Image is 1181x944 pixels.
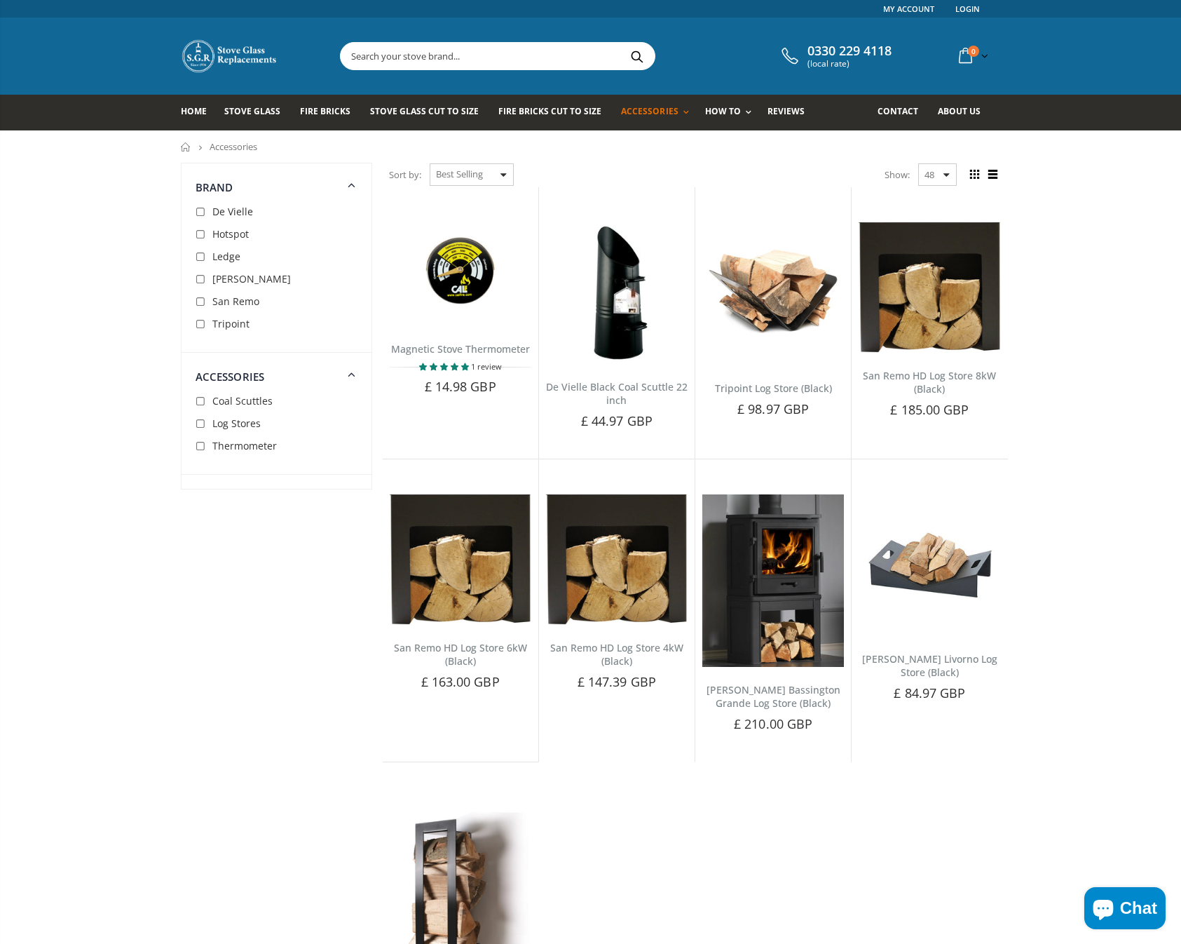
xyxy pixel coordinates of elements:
[878,105,918,117] span: Contact
[210,140,257,153] span: Accessories
[212,272,291,285] span: [PERSON_NAME]
[705,95,758,130] a: How To
[715,382,832,395] a: Tripoint Log Store (Black)
[196,370,265,384] span: Accessories
[212,317,250,330] span: Tripoint
[212,394,273,407] span: Coal Scuttles
[778,43,892,69] a: 0330 229 4118 (local rate)
[224,105,280,117] span: Stove Glass
[181,142,191,151] a: Home
[181,39,279,74] img: Stove Glass Replacement
[862,652,997,679] a: [PERSON_NAME] Livorno Log Store (Black)
[1080,887,1170,933] inbox-online-store-chat: Shopify online store chat
[546,222,688,364] img: De Vielle black coal scuttle
[181,105,207,117] span: Home
[938,95,991,130] a: About us
[938,105,981,117] span: About us
[224,95,291,130] a: Stove Glass
[581,412,653,429] span: £ 44.97 GBP
[181,95,217,130] a: Home
[706,683,840,710] a: [PERSON_NAME] Bassington Grande Log Store (Black)
[498,105,601,117] span: Fire Bricks Cut To Size
[859,494,1000,636] img: Penman Livorno Log Store (Black)
[196,180,233,194] span: Brand
[621,105,678,117] span: Accessories
[300,105,350,117] span: Fire Bricks
[391,342,530,356] a: Magnetic Stove Thermometer
[341,43,812,69] input: Search your stove brand...
[389,163,421,187] span: Sort by:
[300,95,361,130] a: Fire Bricks
[734,715,812,732] span: £ 210.00 GBP
[863,369,996,396] a: San Remo HD Log Store 8kW (Black)
[212,439,277,452] span: Thermometer
[702,222,844,364] img: Tripoint Log Store (Black)
[498,95,612,130] a: Fire Bricks Cut To Size
[807,59,892,69] span: (local rate)
[859,222,1000,353] img: San Remo HD Log Store 8kW (Black)
[953,42,991,69] a: 0
[546,494,688,625] img: San Remo HD Log Store 4kW (Black)
[705,105,741,117] span: How To
[390,222,531,325] img: Magnetic Stove Thermometer
[421,673,500,690] span: £ 163.00 GBP
[550,641,683,668] a: San Remo HD Log Store 4kW (Black)
[890,401,969,418] span: £ 185.00 GBP
[968,46,979,57] span: 0
[985,167,1001,182] span: List view
[885,163,910,186] span: Show:
[767,105,805,117] span: Reviews
[212,227,249,241] span: Hotspot
[471,361,502,372] span: 1 review
[370,105,479,117] span: Stove Glass Cut To Size
[621,95,695,130] a: Accessories
[767,95,815,130] a: Reviews
[737,400,809,417] span: £ 98.97 GBP
[622,43,653,69] button: Search
[807,43,892,59] span: 0330 229 4118
[967,167,983,182] span: Grid view
[425,378,496,395] span: £ 14.98 GBP
[370,95,489,130] a: Stove Glass Cut To Size
[212,295,259,308] span: San Remo
[578,673,656,690] span: £ 147.39 GBP
[894,685,965,701] span: £ 84.97 GBP
[394,641,527,668] a: San Remo HD Log Store 6kW (Black)
[212,417,261,430] span: Log Stores
[878,95,929,130] a: Contact
[212,205,253,218] span: De Vielle
[390,494,531,625] img: San Remo HD Log Store 6kW (Black)
[212,250,240,263] span: Ledge
[702,494,844,667] img: Penman Bassington Grande Log Store
[419,361,471,372] span: 5.00 stars
[546,380,688,407] a: De Vielle Black Coal Scuttle 22 inch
